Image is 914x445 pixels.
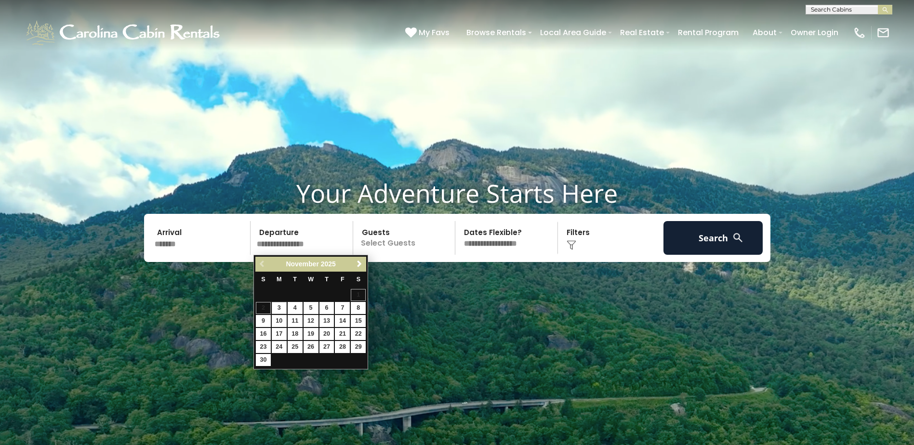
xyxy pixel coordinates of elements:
[288,315,303,327] a: 11
[615,24,669,41] a: Real Estate
[288,302,303,314] a: 4
[786,24,843,41] a: Owner Login
[462,24,531,41] a: Browse Rentals
[261,276,265,283] span: Sunday
[256,354,271,366] a: 30
[286,260,318,268] span: November
[356,221,455,255] p: Select Guests
[341,276,344,283] span: Friday
[319,315,334,327] a: 13
[356,260,363,268] span: Next
[272,328,287,340] a: 17
[24,18,224,47] img: White-1-1-2.png
[673,24,743,41] a: Rental Program
[748,24,782,41] a: About
[256,328,271,340] a: 16
[335,315,350,327] a: 14
[308,276,314,283] span: Wednesday
[335,302,350,314] a: 7
[319,328,334,340] a: 20
[353,258,365,270] a: Next
[304,315,318,327] a: 12
[7,178,907,208] h1: Your Adventure Starts Here
[321,260,336,268] span: 2025
[288,341,303,353] a: 25
[272,315,287,327] a: 10
[351,302,366,314] a: 8
[853,26,866,39] img: phone-regular-white.png
[293,276,297,283] span: Tuesday
[304,328,318,340] a: 19
[876,26,890,39] img: mail-regular-white.png
[663,221,763,255] button: Search
[405,26,452,39] a: My Favs
[319,341,334,353] a: 27
[272,341,287,353] a: 24
[732,232,744,244] img: search-regular-white.png
[325,276,329,283] span: Thursday
[277,276,282,283] span: Monday
[304,341,318,353] a: 26
[304,302,318,314] a: 5
[567,240,576,250] img: filter--v1.png
[351,328,366,340] a: 22
[419,26,450,39] span: My Favs
[357,276,360,283] span: Saturday
[335,341,350,353] a: 28
[351,341,366,353] a: 29
[272,302,287,314] a: 3
[256,315,271,327] a: 9
[288,328,303,340] a: 18
[535,24,611,41] a: Local Area Guide
[256,341,271,353] a: 23
[335,328,350,340] a: 21
[351,315,366,327] a: 15
[319,302,334,314] a: 6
